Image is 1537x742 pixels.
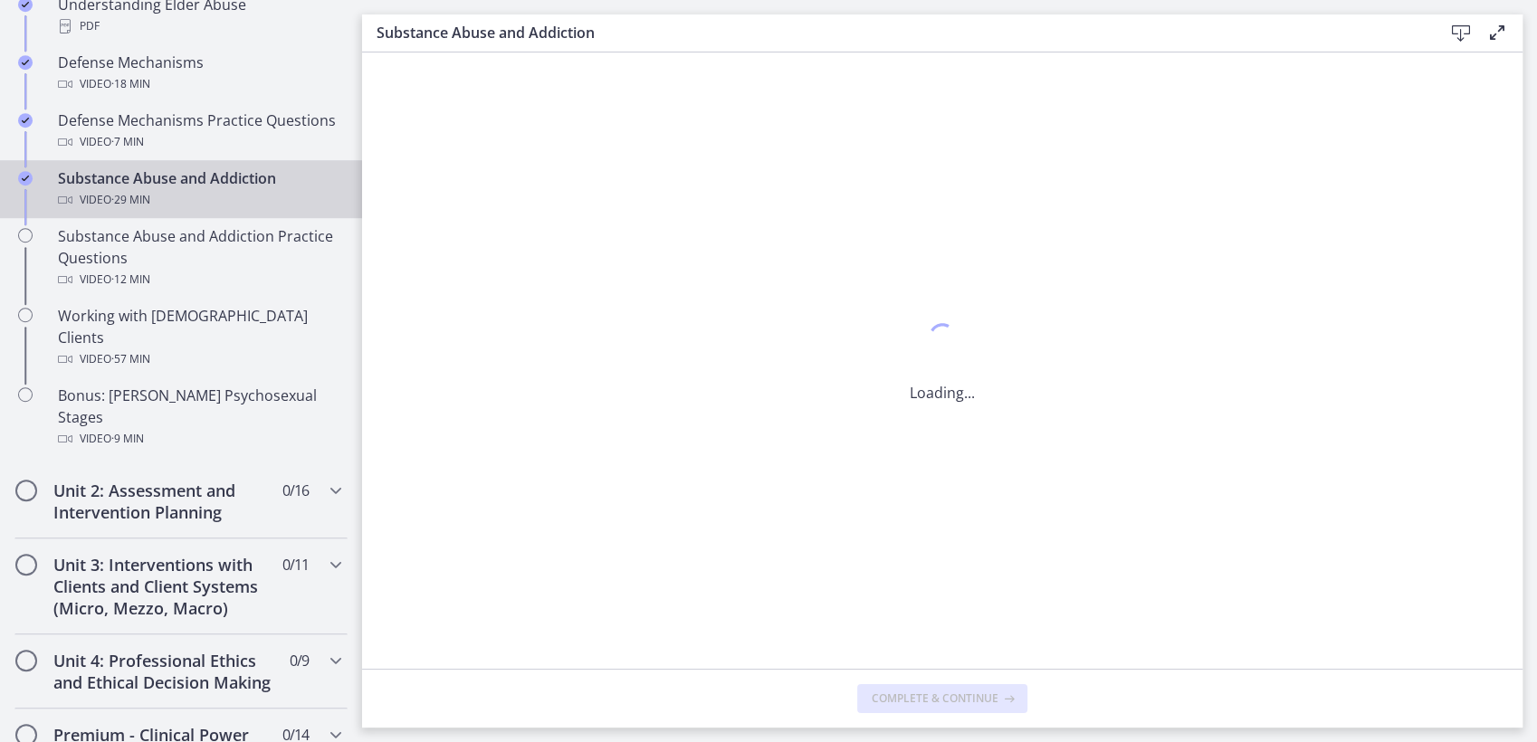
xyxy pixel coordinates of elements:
[58,385,340,450] div: Bonus: [PERSON_NAME] Psychosexual Stages
[53,480,274,523] h2: Unit 2: Assessment and Intervention Planning
[111,348,150,370] span: · 57 min
[111,73,150,95] span: · 18 min
[872,691,998,706] span: Complete & continue
[857,684,1027,713] button: Complete & continue
[18,171,33,185] i: Completed
[290,650,309,671] span: 0 / 9
[58,225,340,290] div: Substance Abuse and Addiction Practice Questions
[58,52,340,95] div: Defense Mechanisms
[53,554,274,619] h2: Unit 3: Interventions with Clients and Client Systems (Micro, Mezzo, Macro)
[58,305,340,370] div: Working with [DEMOGRAPHIC_DATA] Clients
[111,428,144,450] span: · 9 min
[18,55,33,70] i: Completed
[910,319,975,360] div: 1
[377,22,1414,43] h3: Substance Abuse and Addiction
[58,109,340,153] div: Defense Mechanisms Practice Questions
[111,269,150,290] span: · 12 min
[58,15,340,37] div: PDF
[18,113,33,128] i: Completed
[282,554,309,576] span: 0 / 11
[58,131,340,153] div: Video
[282,480,309,501] span: 0 / 16
[111,131,144,153] span: · 7 min
[910,382,975,404] p: Loading...
[58,269,340,290] div: Video
[58,189,340,211] div: Video
[58,73,340,95] div: Video
[58,167,340,211] div: Substance Abuse and Addiction
[58,428,340,450] div: Video
[111,189,150,211] span: · 29 min
[58,348,340,370] div: Video
[53,650,274,693] h2: Unit 4: Professional Ethics and Ethical Decision Making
